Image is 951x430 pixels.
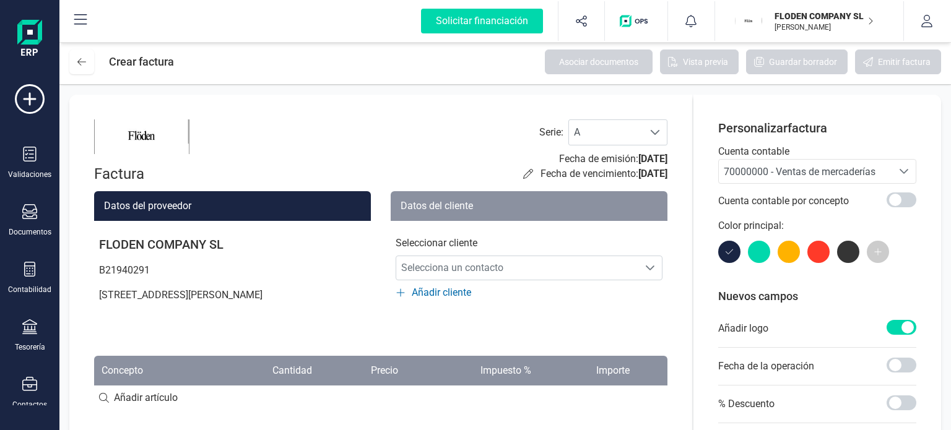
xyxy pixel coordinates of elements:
[406,356,539,385] th: Impuesto %
[94,191,371,221] div: Datos del proveedor
[94,258,371,283] p: B21940291
[718,288,916,305] p: Nuevos campos
[12,400,47,410] div: Contactos
[718,119,916,137] p: Personalizar factura
[94,283,371,307] p: [STREET_ADDRESS][PERSON_NAME]
[612,1,660,41] button: Logo de OPS
[638,168,667,179] span: [DATE]
[319,356,405,385] th: Precio
[892,160,916,183] div: Seleccione una cuenta
[718,359,814,374] p: Fecha de la operación
[735,7,762,35] img: FL
[8,285,51,295] div: Contabilidad
[638,263,662,273] div: Selecciona un contacto
[396,236,662,251] p: Seleccionar cliente
[209,356,319,385] th: Cantidad
[569,120,643,145] span: A
[539,125,563,140] label: Serie :
[775,22,874,32] p: [PERSON_NAME]
[559,152,667,166] p: Fecha de emisión:
[718,144,916,159] p: Cuenta contable
[406,1,558,41] button: Solicitar financiación
[718,321,768,336] p: Añadir logo
[660,49,739,74] button: Vista previa
[9,227,51,237] div: Documentos
[718,218,916,233] p: Color principal:
[8,170,51,179] div: Validaciones
[391,191,667,221] div: Datos del cliente
[718,194,849,209] p: Cuenta contable por concepto
[94,119,189,154] img: Logo de la factura
[94,164,193,184] div: Factura
[109,49,174,74] div: Crear factura
[94,231,371,258] p: FLODEN COMPANY SL
[396,256,638,280] span: Selecciona un contacto
[539,356,637,385] th: Importe
[620,15,653,27] img: Logo de OPS
[638,153,667,165] span: [DATE]
[724,166,875,178] span: 70000000 - Ventas de mercaderías
[855,49,941,74] button: Emitir factura
[15,342,45,352] div: Tesorería
[775,10,874,22] p: FLODEN COMPANY SL
[718,397,775,411] p: % Descuento
[94,356,209,385] th: Concepto
[746,49,848,74] button: Guardar borrador
[17,20,42,59] img: Logo Finanedi
[421,9,543,33] div: Solicitar financiación
[541,166,667,181] p: Fecha de vencimiento:
[730,1,888,41] button: FLFLODEN COMPANY SL[PERSON_NAME]
[545,49,653,74] button: Asociar documentos
[412,285,471,300] span: Añadir cliente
